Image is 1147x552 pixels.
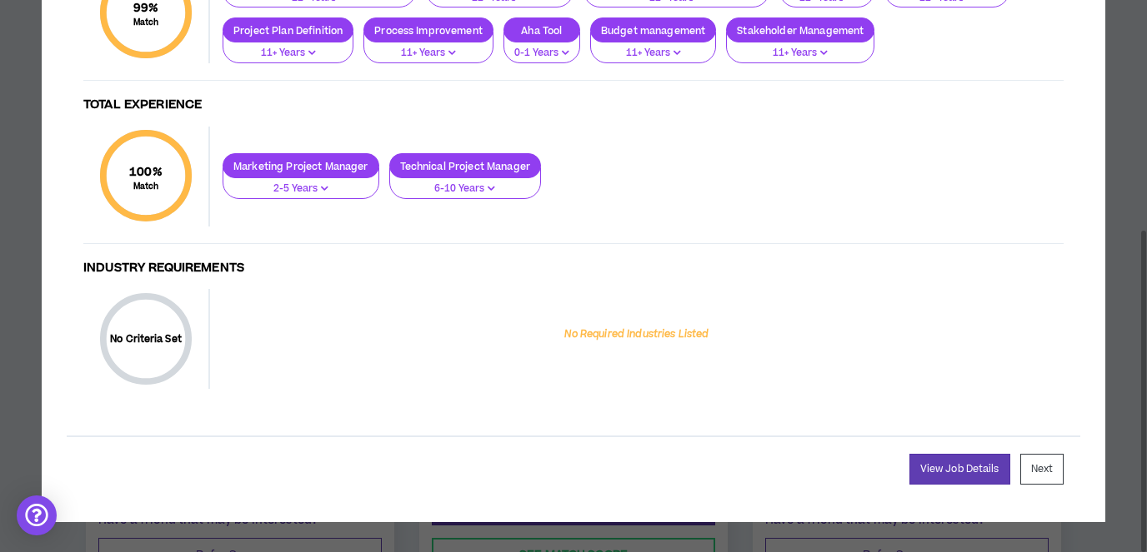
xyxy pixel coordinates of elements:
p: Aha Tool [504,24,579,37]
p: 11+ Years [601,46,705,61]
p: Technical Project Manager [390,160,541,172]
p: Project Plan Definition [223,24,353,37]
p: 2-5 Years [233,182,368,196]
button: 11+ Years [363,32,493,63]
h4: Total Experience [83,97,1064,113]
small: Match [129,181,163,192]
button: Next [1020,454,1064,485]
p: 0-1 Years [514,46,569,61]
button: 11+ Years [726,32,874,63]
p: Marketing Project Manager [223,160,378,172]
p: 11+ Years [737,46,864,61]
button: 2-5 Years [223,167,379,199]
p: 11+ Years [233,46,343,61]
p: No Criteria Set [100,332,192,346]
small: Match [133,17,159,28]
button: 6-10 Years [389,167,542,199]
a: View Job Details [909,454,1010,485]
p: Budget management [591,24,715,37]
button: 11+ Years [590,32,716,63]
div: Open Intercom Messenger [17,495,57,535]
button: 0-1 Years [503,32,580,63]
p: 6-10 Years [400,182,531,196]
h4: Industry Requirements [83,261,1064,276]
button: 11+ Years [223,32,353,63]
p: 11+ Years [374,46,483,61]
p: Stakeholder Management [727,24,874,37]
span: 100 % [129,163,163,181]
p: Process Improvement [364,24,493,37]
p: No Required Industries Listed [564,327,709,342]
